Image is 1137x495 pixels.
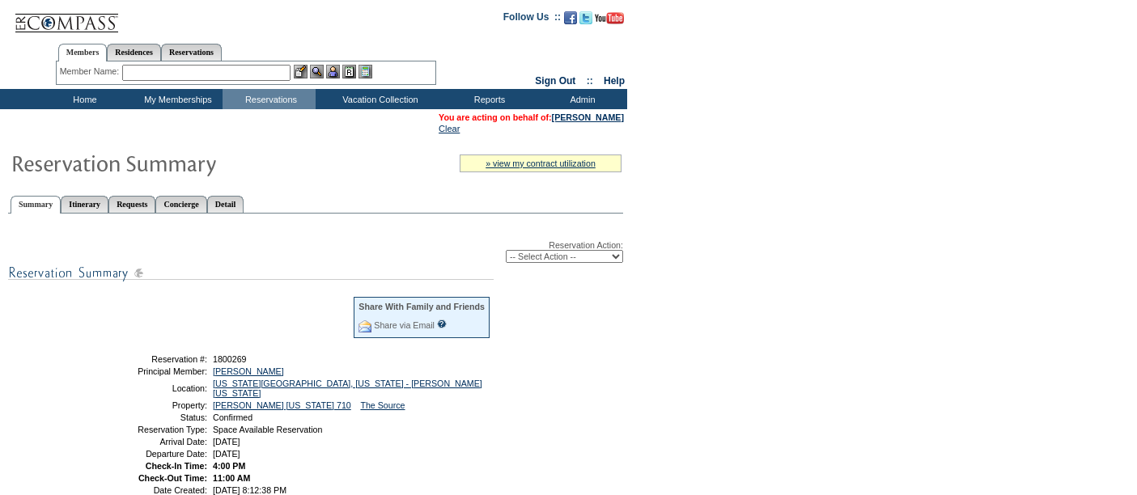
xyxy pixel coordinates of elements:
span: Space Available Reservation [213,425,322,434]
td: Admin [534,89,627,109]
td: Reports [441,89,534,109]
a: Residences [107,44,161,61]
img: Subscribe to our YouTube Channel [595,12,624,24]
a: Summary [11,196,61,214]
a: Requests [108,196,155,213]
div: Reservation Action: [8,240,623,263]
a: The Source [360,400,405,410]
a: » view my contract utilization [486,159,596,168]
span: Confirmed [213,412,252,422]
td: Principal Member: [91,366,207,376]
td: Property: [91,400,207,410]
div: Share With Family and Friends [358,302,485,311]
td: My Memberships [129,89,223,109]
a: Clear [439,124,460,133]
a: Help [604,75,625,87]
a: Concierge [155,196,206,213]
strong: Check-In Time: [146,461,207,471]
a: Detail [207,196,244,213]
a: Subscribe to our YouTube Channel [595,16,624,26]
a: Reservations [161,44,222,61]
img: Follow us on Twitter [579,11,592,24]
div: Member Name: [60,65,122,78]
span: [DATE] [213,437,240,446]
img: Reservations [342,65,356,78]
td: Date Created: [91,485,207,495]
img: subTtlResSummary.gif [8,263,494,283]
span: You are acting on behalf of: [439,112,624,122]
img: b_calculator.gif [358,65,372,78]
input: What is this? [437,319,447,328]
a: Itinerary [61,196,108,213]
a: [US_STATE][GEOGRAPHIC_DATA], [US_STATE] - [PERSON_NAME] [US_STATE] [213,379,482,398]
span: [DATE] [213,449,240,459]
td: Location: [91,379,207,398]
img: Impersonate [326,65,340,78]
a: Sign Out [535,75,575,87]
img: Reservaton Summary [11,146,334,179]
span: [DATE] 8:12:38 PM [213,485,286,495]
strong: Check-Out Time: [138,473,207,483]
img: b_edit.gif [294,65,308,78]
a: [PERSON_NAME] [213,366,284,376]
td: Reservation Type: [91,425,207,434]
img: View [310,65,324,78]
span: :: [587,75,593,87]
td: Reservation #: [91,354,207,364]
a: [PERSON_NAME] [552,112,624,122]
a: Become our fan on Facebook [564,16,577,26]
td: Follow Us :: [503,10,561,29]
a: Share via Email [374,320,435,330]
td: Departure Date: [91,449,207,459]
a: Follow us on Twitter [579,16,592,26]
span: 11:00 AM [213,473,250,483]
img: Become our fan on Facebook [564,11,577,24]
td: Reservations [223,89,316,109]
a: [PERSON_NAME] [US_STATE] 710 [213,400,351,410]
td: Home [36,89,129,109]
td: Vacation Collection [316,89,441,109]
td: Arrival Date: [91,437,207,446]
span: 1800269 [213,354,247,364]
a: Members [58,44,108,61]
span: 4:00 PM [213,461,245,471]
td: Status: [91,412,207,422]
